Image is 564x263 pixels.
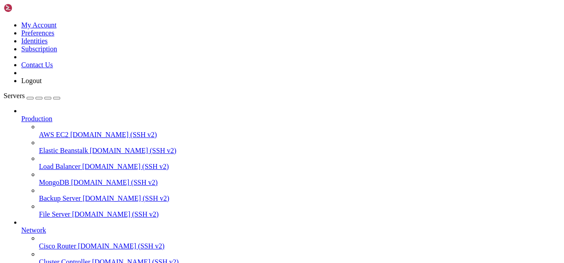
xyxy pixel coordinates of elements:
a: MongoDB [DOMAIN_NAME] (SSH v2) [39,179,560,187]
a: Servers [4,92,60,99]
span: MongoDB [39,179,69,186]
span: Backup Server [39,194,81,202]
a: Backup Server [DOMAIN_NAME] (SSH v2) [39,194,560,202]
span: Servers [4,92,25,99]
span: [DOMAIN_NAME] (SSH v2) [72,210,159,218]
span: [DOMAIN_NAME] (SSH v2) [90,147,177,154]
a: Load Balancer [DOMAIN_NAME] (SSH v2) [39,163,560,171]
a: Identities [21,37,48,45]
span: [DOMAIN_NAME] (SSH v2) [70,131,157,138]
span: [DOMAIN_NAME] (SSH v2) [83,194,170,202]
span: [DOMAIN_NAME] (SSH v2) [78,242,165,250]
li: MongoDB [DOMAIN_NAME] (SSH v2) [39,171,560,187]
a: Production [21,115,560,123]
span: Load Balancer [39,163,81,170]
li: Backup Server [DOMAIN_NAME] (SSH v2) [39,187,560,202]
a: File Server [DOMAIN_NAME] (SSH v2) [39,210,560,218]
span: AWS EC2 [39,131,69,138]
span: [DOMAIN_NAME] (SSH v2) [82,163,169,170]
span: Cisco Router [39,242,76,250]
a: Network [21,226,560,234]
a: Contact Us [21,61,53,69]
span: Production [21,115,52,122]
li: Elastic Beanstalk [DOMAIN_NAME] (SSH v2) [39,139,560,155]
a: My Account [21,21,57,29]
li: Load Balancer [DOMAIN_NAME] (SSH v2) [39,155,560,171]
span: Network [21,226,46,234]
li: AWS EC2 [DOMAIN_NAME] (SSH v2) [39,123,560,139]
a: Preferences [21,29,54,37]
a: AWS EC2 [DOMAIN_NAME] (SSH v2) [39,131,560,139]
li: Production [21,107,560,218]
a: Logout [21,77,42,84]
span: [DOMAIN_NAME] (SSH v2) [71,179,158,186]
a: Cisco Router [DOMAIN_NAME] (SSH v2) [39,242,560,250]
img: Shellngn [4,4,54,12]
li: File Server [DOMAIN_NAME] (SSH v2) [39,202,560,218]
li: Cisco Router [DOMAIN_NAME] (SSH v2) [39,234,560,250]
span: Elastic Beanstalk [39,147,88,154]
a: Elastic Beanstalk [DOMAIN_NAME] (SSH v2) [39,147,560,155]
a: Subscription [21,45,57,53]
span: File Server [39,210,70,218]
